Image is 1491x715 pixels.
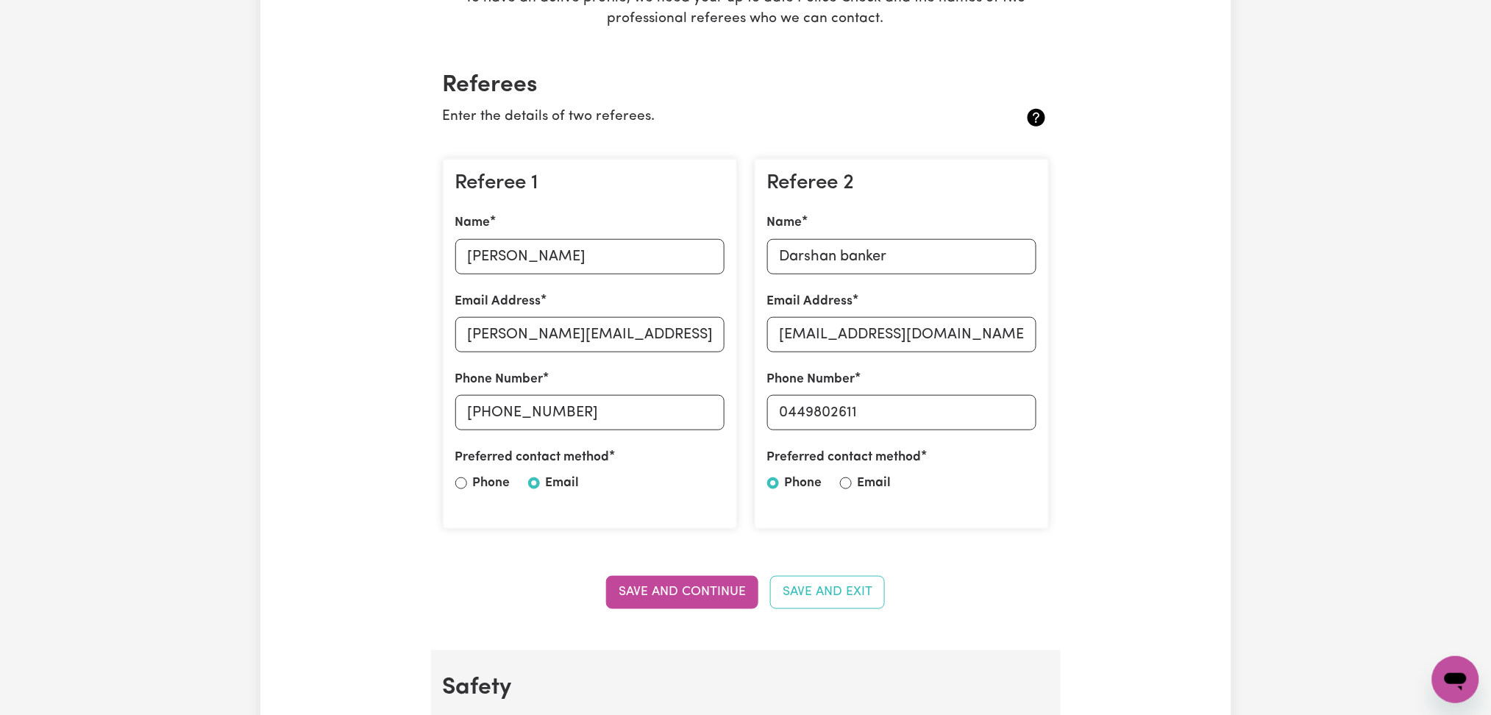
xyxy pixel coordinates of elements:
[455,448,610,467] label: Preferred contact method
[767,213,803,232] label: Name
[443,71,1049,99] h2: Referees
[546,474,580,493] label: Email
[606,576,758,608] button: Save and Continue
[767,448,922,467] label: Preferred contact method
[858,474,892,493] label: Email
[1432,656,1479,703] iframe: Button to launch messaging window
[767,370,855,389] label: Phone Number
[455,292,541,311] label: Email Address
[473,474,510,493] label: Phone
[770,576,885,608] button: Save and Exit
[455,213,491,232] label: Name
[785,474,822,493] label: Phone
[767,292,853,311] label: Email Address
[443,107,948,128] p: Enter the details of two referees.
[443,674,1049,702] h2: Safety
[455,171,725,196] h3: Referee 1
[455,370,544,389] label: Phone Number
[767,171,1036,196] h3: Referee 2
